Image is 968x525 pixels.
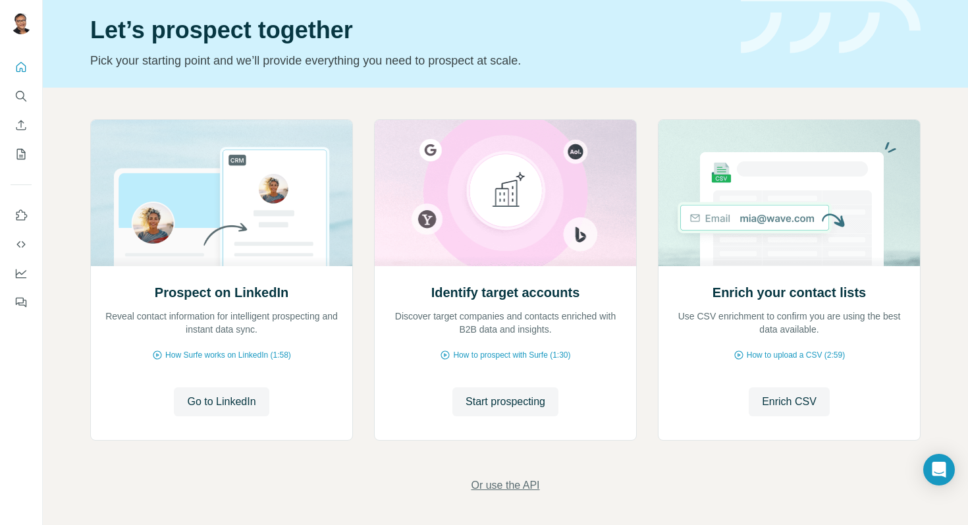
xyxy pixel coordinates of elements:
button: Search [11,84,32,108]
div: Open Intercom Messenger [923,454,955,485]
img: Identify target accounts [374,120,637,266]
p: Use CSV enrichment to confirm you are using the best data available. [672,310,907,336]
p: Reveal contact information for intelligent prospecting and instant data sync. [104,310,339,336]
p: Discover target companies and contacts enriched with B2B data and insights. [388,310,623,336]
img: Avatar [11,13,32,34]
button: My lists [11,142,32,166]
span: How to prospect with Surfe (1:30) [453,349,570,361]
button: Quick start [11,55,32,79]
img: Prospect on LinkedIn [90,120,353,266]
span: How Surfe works on LinkedIn (1:58) [165,349,291,361]
button: Enrich CSV [749,387,830,416]
button: Use Surfe API [11,233,32,256]
h2: Enrich your contact lists [713,283,866,302]
span: Enrich CSV [762,394,817,410]
button: Go to LinkedIn [174,387,269,416]
button: Use Surfe on LinkedIn [11,204,32,227]
button: Or use the API [471,478,539,493]
h2: Identify target accounts [431,283,580,302]
h1: Let’s prospect together [90,17,725,43]
button: Feedback [11,290,32,314]
button: Dashboard [11,262,32,285]
span: How to upload a CSV (2:59) [747,349,845,361]
h2: Prospect on LinkedIn [155,283,288,302]
p: Pick your starting point and we’ll provide everything you need to prospect at scale. [90,51,725,70]
button: Start prospecting [452,387,558,416]
span: Go to LinkedIn [187,394,255,410]
span: Start prospecting [466,394,545,410]
button: Enrich CSV [11,113,32,137]
img: Enrich your contact lists [658,120,921,266]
